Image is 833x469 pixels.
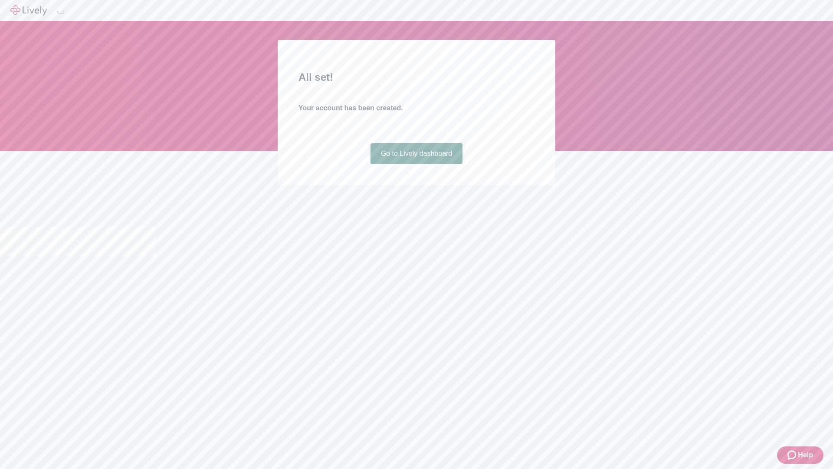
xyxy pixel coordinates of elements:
[787,450,798,460] svg: Zendesk support icon
[298,103,535,113] h4: Your account has been created.
[57,11,64,13] button: Log out
[798,450,813,460] span: Help
[298,69,535,85] h2: All set!
[777,446,823,464] button: Zendesk support iconHelp
[10,5,47,16] img: Lively
[371,143,463,164] a: Go to Lively dashboard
